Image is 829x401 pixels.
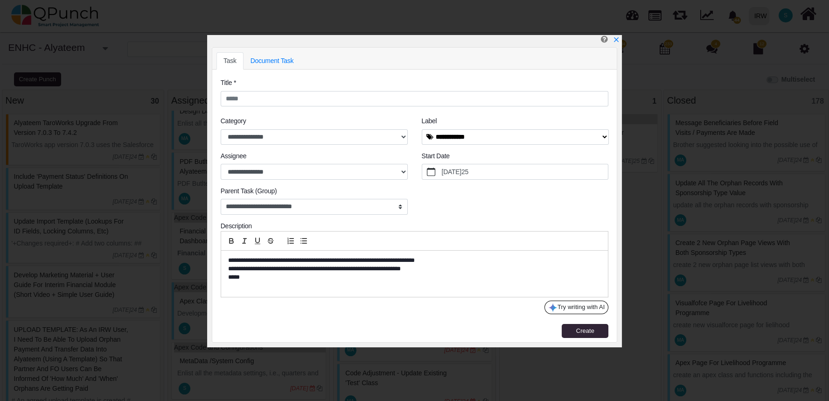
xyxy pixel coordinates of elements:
[613,36,620,43] svg: x
[422,151,609,164] legend: Start Date
[221,78,236,88] label: Title *
[544,301,608,315] button: Try writing with AI
[221,221,609,231] div: Description
[576,327,594,334] span: Create
[440,164,608,179] label: [DATE]25
[422,116,609,129] legend: Label
[427,168,435,176] svg: calendar
[221,186,408,199] legend: Parent Task (Group)
[548,303,557,312] img: google-gemini-icon.8b74464.png
[562,324,608,338] button: Create
[221,151,408,164] legend: Assignee
[244,52,301,70] a: Document Task
[221,116,408,129] legend: Category
[216,52,244,70] a: Task
[422,164,440,179] button: calendar
[601,35,608,43] i: Create Punch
